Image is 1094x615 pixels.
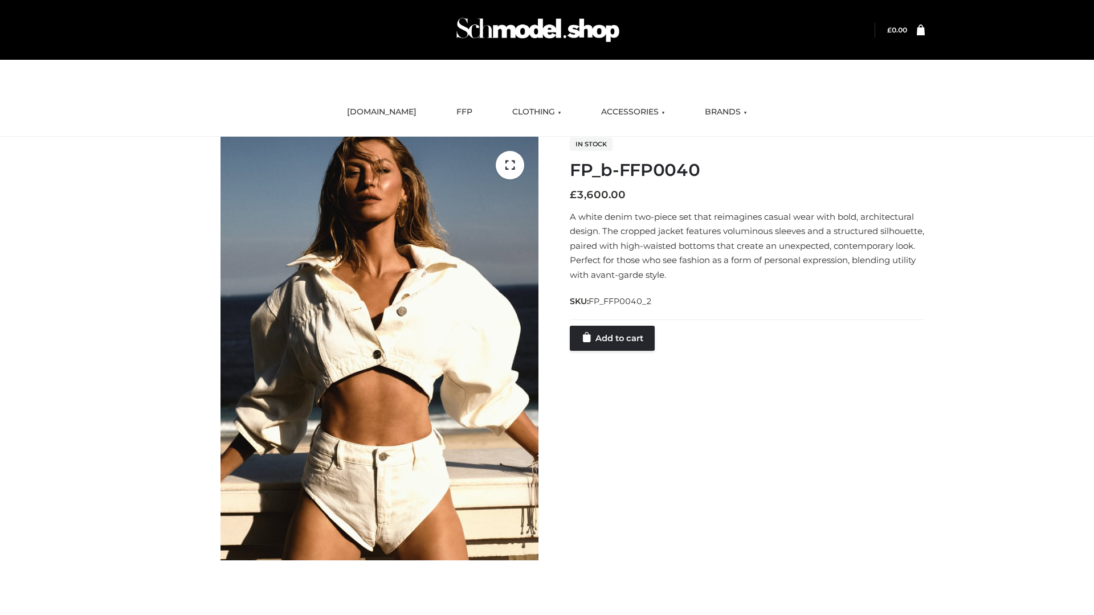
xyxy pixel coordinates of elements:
img: FP_b-FFP0040 [221,137,538,560]
p: A white denim two-piece set that reimagines casual wear with bold, architectural design. The crop... [570,210,925,282]
bdi: 3,600.00 [570,188,626,201]
bdi: 0.00 [887,26,907,34]
a: £0.00 [887,26,907,34]
span: FP_FFP0040_2 [589,296,652,306]
span: £ [570,188,577,201]
span: In stock [570,137,613,151]
a: ACCESSORIES [593,100,673,125]
a: FFP [448,100,481,125]
a: CLOTHING [504,100,570,125]
a: BRANDS [696,100,756,125]
h1: FP_b-FFP0040 [570,160,925,181]
img: Schmodel Admin 964 [452,7,623,52]
a: [DOMAIN_NAME] [338,100,425,125]
span: £ [887,26,892,34]
span: SKU: [570,294,653,308]
a: Add to cart [570,326,655,351]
